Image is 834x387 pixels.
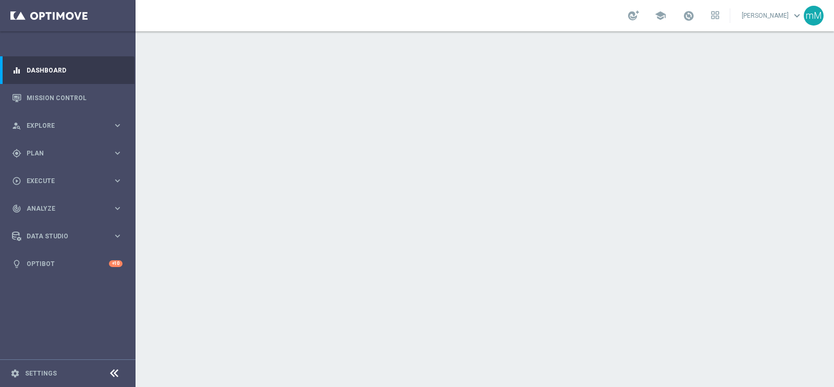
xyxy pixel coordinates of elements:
div: Dashboard [12,56,122,84]
span: Plan [27,150,113,156]
div: Mission Control [12,84,122,112]
a: Settings [25,370,57,377]
div: Plan [12,149,113,158]
span: keyboard_arrow_down [791,10,803,21]
span: Data Studio [27,233,113,239]
a: [PERSON_NAME]keyboard_arrow_down [741,8,804,23]
button: Mission Control [11,94,123,102]
i: track_changes [12,204,21,213]
div: Data Studio [12,232,113,241]
span: Explore [27,123,113,129]
i: play_circle_outline [12,176,21,186]
button: play_circle_outline Execute keyboard_arrow_right [11,177,123,185]
i: equalizer [12,66,21,75]
i: keyboard_arrow_right [113,231,122,241]
i: keyboard_arrow_right [113,120,122,130]
button: person_search Explore keyboard_arrow_right [11,122,123,130]
span: school [655,10,666,21]
div: Optibot [12,250,122,277]
button: Data Studio keyboard_arrow_right [11,232,123,240]
a: Mission Control [27,84,122,112]
button: gps_fixed Plan keyboard_arrow_right [11,149,123,158]
i: gps_fixed [12,149,21,158]
span: Analyze [27,205,113,212]
i: keyboard_arrow_right [113,176,122,186]
div: +10 [109,260,122,267]
button: track_changes Analyze keyboard_arrow_right [11,204,123,213]
i: person_search [12,121,21,130]
button: lightbulb Optibot +10 [11,260,123,268]
i: keyboard_arrow_right [113,203,122,213]
div: Analyze [12,204,113,213]
i: keyboard_arrow_right [113,148,122,158]
i: lightbulb [12,259,21,269]
div: mM [804,6,824,26]
a: Optibot [27,250,109,277]
a: Dashboard [27,56,122,84]
span: Execute [27,178,113,184]
div: Explore [12,121,113,130]
button: equalizer Dashboard [11,66,123,75]
div: Execute [12,176,113,186]
i: settings [10,369,20,378]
